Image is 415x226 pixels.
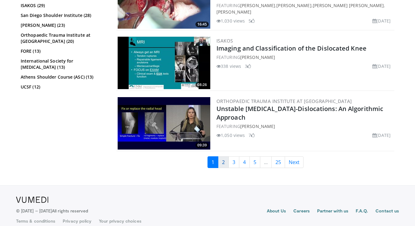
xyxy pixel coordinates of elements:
[216,2,393,15] div: FEATURING , , ,
[116,156,394,168] nav: Search results pages
[118,37,210,89] a: 08:26
[317,208,348,215] a: Partner with us
[118,97,210,150] a: 09:39
[216,18,245,24] li: 1,030 views
[21,74,106,80] a: Athens Shoulder Course (ASC) (13)
[16,197,48,203] img: VuMedi Logo
[16,208,88,214] p: © [DATE] – [DATE]
[21,58,106,70] a: International Society for [MEDICAL_DATA] (13)
[271,156,285,168] a: 25
[216,54,393,60] div: FEATURING
[118,97,210,150] img: 893b0ecf-6290-4528-adad-53ec1ae8eb04.300x170_q85_crop-smart_upscale.jpg
[216,132,245,138] li: 1,050 views
[216,44,367,52] a: Imaging and Classification of the Dislocated Knee
[195,142,209,148] span: 09:39
[21,2,106,9] a: ISAKOS (29)
[285,156,304,168] a: Next
[356,208,368,215] a: F.A.Q.
[245,63,251,69] li: 3
[375,208,399,215] a: Contact us
[118,37,210,89] img: bd1b5e73-367c-47e5-922b-ce8ace0d26b6.300x170_q85_crop-smart_upscale.jpg
[207,156,218,168] a: 1
[372,132,391,138] li: [DATE]
[293,208,310,215] a: Careers
[216,38,233,44] a: ISAKOS
[16,218,55,224] a: Terms & conditions
[216,98,352,104] a: Orthopaedic Trauma Institute at [GEOGRAPHIC_DATA]
[21,22,106,28] a: [PERSON_NAME] (23)
[249,156,260,168] a: 5
[216,105,383,121] a: Unstable [MEDICAL_DATA]-Dislocations: An Algorithmic Approach
[63,218,91,224] a: Privacy policy
[52,208,88,213] span: All rights reserved
[240,2,275,8] a: [PERSON_NAME]
[218,156,229,168] a: 2
[195,82,209,88] span: 08:26
[216,123,393,129] div: FEATURING
[313,2,384,8] a: [PERSON_NAME] [PERSON_NAME]
[276,2,311,8] a: [PERSON_NAME]
[216,9,251,15] a: [PERSON_NAME]
[372,63,391,69] li: [DATE]
[21,12,106,18] a: San Diego Shoulder Institute (28)
[21,84,106,90] a: UCSF (12)
[228,156,239,168] a: 3
[21,48,106,54] a: FORE (13)
[240,54,275,60] a: [PERSON_NAME]
[249,132,255,138] li: 7
[267,208,286,215] a: About Us
[21,32,106,44] a: Orthopaedic Trauma Institute at [GEOGRAPHIC_DATA] (20)
[249,18,255,24] li: 5
[195,22,209,27] span: 16:45
[216,63,241,69] li: 338 views
[99,218,141,224] a: Your privacy choices
[239,156,250,168] a: 4
[240,123,275,129] a: [PERSON_NAME]
[372,18,391,24] li: [DATE]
